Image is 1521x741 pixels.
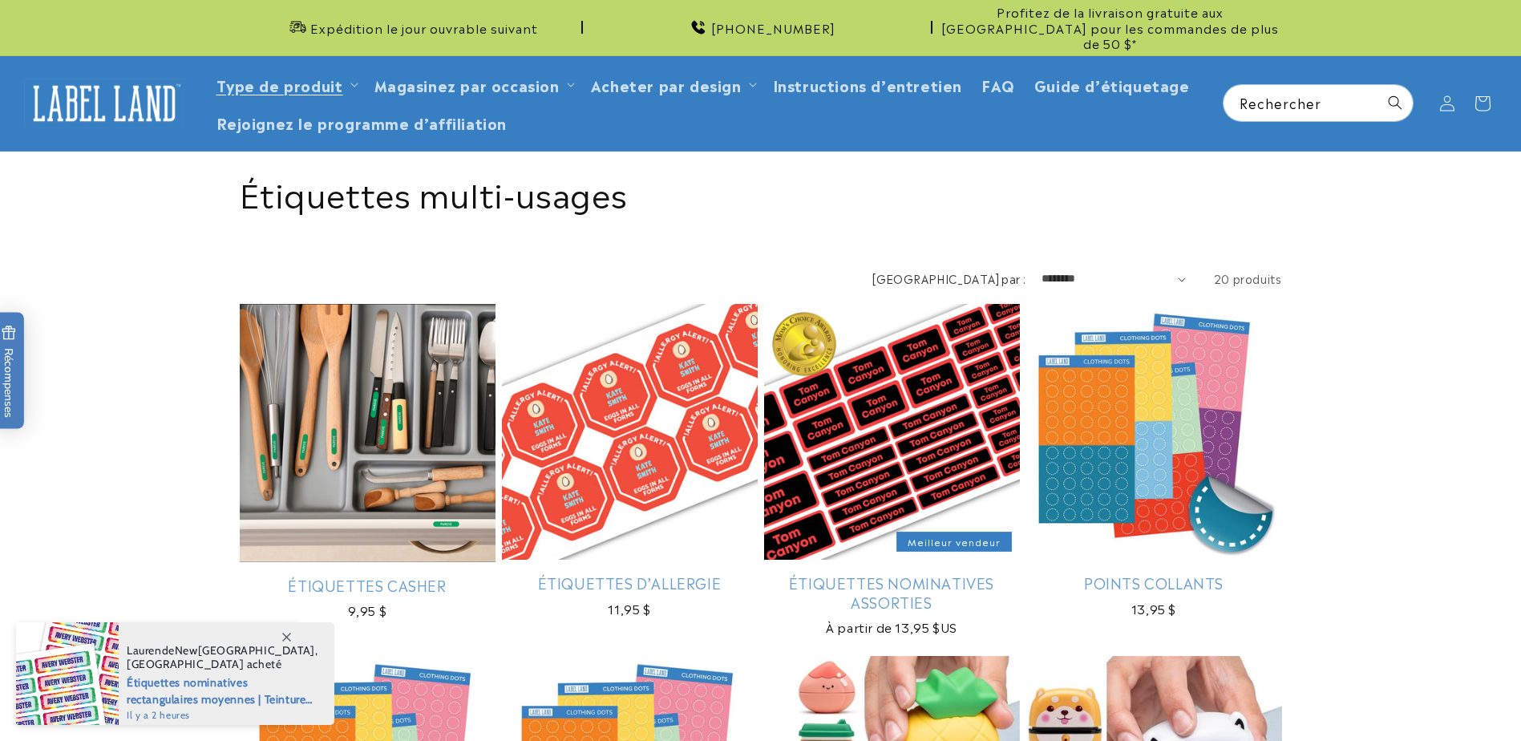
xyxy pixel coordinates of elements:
[972,66,1025,103] a: FAQ
[872,270,1025,286] label: [GEOGRAPHIC_DATA] par :
[773,75,962,94] span: Instructions d’entretien
[1025,66,1199,103] a: Guide d’étiquetage
[240,576,496,594] a: Étiquettes casher
[310,20,538,36] span: Expédition le jour ouvrable suivant
[581,66,763,103] summary: Acheter par design
[502,573,758,592] a: Étiquettes d’allergie
[1,348,16,418] font: Récompenses
[207,103,517,141] a: Rejoignez le programme d’affiliation
[374,75,560,94] span: Magasinez par occasion
[1026,573,1282,592] a: Points collants
[1034,75,1190,94] span: Guide d’étiquetage
[216,74,343,95] a: Type de produit
[1214,270,1282,286] span: 20 produits
[711,20,835,36] span: [PHONE_NUMBER]
[981,75,1015,94] span: FAQ
[591,74,742,95] a: Acheter par design
[18,72,191,134] a: Label Land
[365,66,581,103] summary: Magasinez par occasion
[175,643,198,658] span: New
[127,709,190,721] font: il y a 2 heures
[763,66,972,103] a: Instructions d’entretien
[127,644,318,671] span: de [GEOGRAPHIC_DATA],[GEOGRAPHIC_DATA] acheté
[240,168,628,216] font: Étiquettes multi-usages
[764,573,1020,611] a: Étiquettes nominatives assorties
[939,4,1282,51] span: Profitez de la livraison gratuite aux [GEOGRAPHIC_DATA] pour les commandes de plus de 50 $*
[1377,85,1413,120] button: Rechercher
[127,643,162,658] span: Lauren
[207,66,365,103] summary: Type de produit
[216,113,508,132] span: Rejoignez le programme d’affiliation
[24,79,184,128] img: Label Land
[127,675,312,723] font: Étiquettes nominatives rectangulaires moyennes | Teinture par cravate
